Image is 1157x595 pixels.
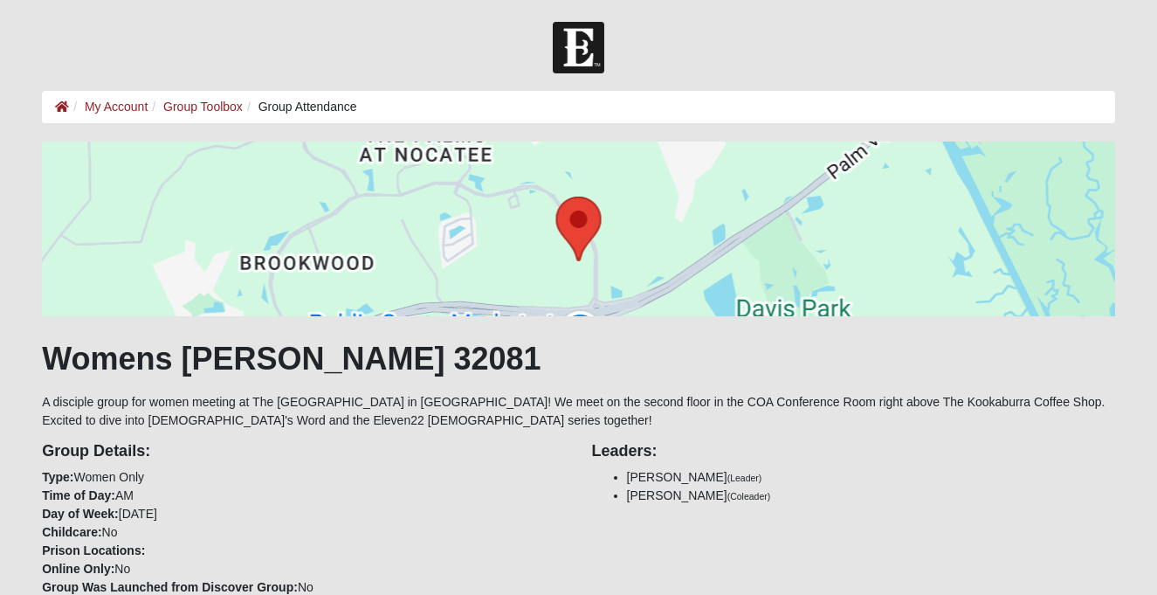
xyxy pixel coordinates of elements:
li: Group Attendance [243,98,357,116]
h4: Leaders: [592,442,1115,461]
strong: Online Only: [42,562,114,576]
li: [PERSON_NAME] [627,487,1115,505]
small: (Leader) [727,473,762,483]
strong: Day of Week: [42,507,119,521]
a: Group Toolbox [163,100,243,114]
strong: Time of Day: [42,488,115,502]
a: My Account [85,100,148,114]
h4: Group Details: [42,442,565,461]
h1: Womens [PERSON_NAME] 32081 [42,340,1115,377]
strong: Prison Locations: [42,543,145,557]
img: Church of Eleven22 Logo [553,22,604,73]
small: (Coleader) [727,491,771,502]
li: [PERSON_NAME] [627,468,1115,487]
strong: Childcare: [42,525,101,539]
strong: Type: [42,470,73,484]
